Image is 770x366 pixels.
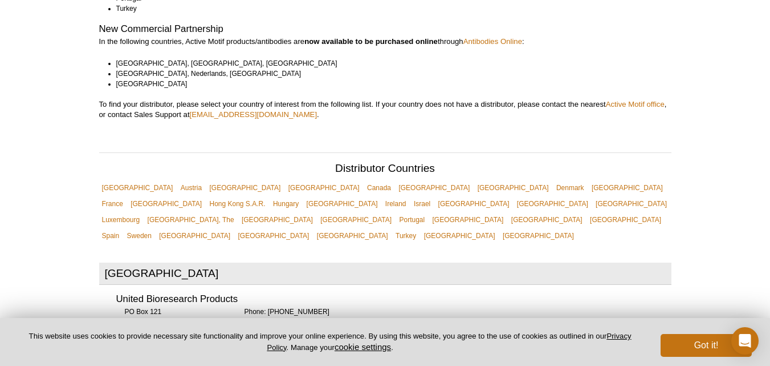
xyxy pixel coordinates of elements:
[430,212,507,228] a: [GEOGRAPHIC_DATA]
[245,307,671,337] div: Phone: [PHONE_NUMBER]
[500,228,577,244] a: [GEOGRAPHIC_DATA]
[18,331,642,353] p: This website uses cookies to provide necessary site functionality and improve your online experie...
[128,196,205,212] a: [GEOGRAPHIC_DATA]
[314,228,391,244] a: [GEOGRAPHIC_DATA]
[99,196,126,212] a: France
[99,228,123,244] a: Spain
[304,196,381,212] a: [GEOGRAPHIC_DATA]
[116,69,661,79] li: [GEOGRAPHIC_DATA], Nederlands, [GEOGRAPHIC_DATA]
[508,212,585,228] a: [GEOGRAPHIC_DATA]
[304,37,438,46] strong: now available to be purchased online
[364,180,394,196] a: Canada
[99,180,176,196] a: [GEOGRAPHIC_DATA]
[553,180,587,196] a: Denmark
[475,180,552,196] a: [GEOGRAPHIC_DATA]
[396,212,427,228] a: Portugal
[731,327,759,355] div: Open Intercom Messenger
[245,317,360,327] a: [EMAIL_ADDRESS][DOMAIN_NAME]
[589,180,666,196] a: [GEOGRAPHIC_DATA]
[421,228,498,244] a: [GEOGRAPHIC_DATA]
[335,342,391,352] button: cookie settings
[587,212,664,228] a: [GEOGRAPHIC_DATA]
[116,307,230,337] div: PO Box 121 Glenorie [GEOGRAPHIC_DATA], 2157
[606,100,665,108] a: Active Motif office
[99,37,671,47] p: In the following countries, Active Motif products/antibodies are through :
[235,228,312,244] a: [GEOGRAPHIC_DATA]
[661,334,752,357] button: Got it!
[145,212,237,228] a: [GEOGRAPHIC_DATA], The
[514,196,591,212] a: [GEOGRAPHIC_DATA]
[99,163,671,177] h2: Distributor Countries
[116,58,661,69] li: [GEOGRAPHIC_DATA], [GEOGRAPHIC_DATA], [GEOGRAPHIC_DATA]
[190,110,317,119] a: [EMAIL_ADDRESS][DOMAIN_NAME]
[411,196,433,212] a: Israel
[156,228,233,244] a: [GEOGRAPHIC_DATA]
[99,99,671,120] p: To find your distributor, please select your country of interest from the following list. If your...
[116,295,671,304] h3: United Bioresearch Products
[593,196,670,212] a: [GEOGRAPHIC_DATA]
[463,37,522,46] a: Antibodies Online
[435,196,512,212] a: [GEOGRAPHIC_DATA]
[178,180,205,196] a: Austria
[270,196,302,212] a: Hungary
[116,79,661,89] li: [GEOGRAPHIC_DATA]
[396,180,472,196] a: [GEOGRAPHIC_DATA]
[267,332,631,351] a: Privacy Policy
[99,263,671,285] h2: [GEOGRAPHIC_DATA]
[206,196,268,212] a: Hong Kong S.A.R.
[99,24,671,34] h2: New Commercial Partnership
[393,228,419,244] a: Turkey
[206,180,283,196] a: [GEOGRAPHIC_DATA]
[116,3,661,14] li: Turkey
[382,196,409,212] a: Ireland
[99,212,143,228] a: Luxembourg
[124,228,154,244] a: Sweden
[286,180,362,196] a: [GEOGRAPHIC_DATA]
[239,212,316,228] a: [GEOGRAPHIC_DATA]
[317,212,394,228] a: [GEOGRAPHIC_DATA]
